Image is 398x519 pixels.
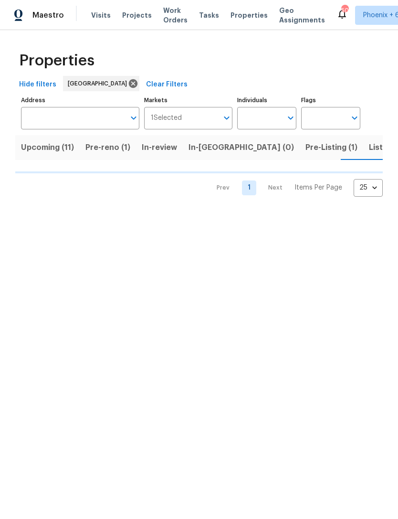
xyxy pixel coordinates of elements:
span: Upcoming (11) [21,141,74,154]
button: Hide filters [15,76,60,94]
nav: Pagination Navigation [208,179,383,197]
span: In-[GEOGRAPHIC_DATA] (0) [189,141,294,154]
div: 25 [354,175,383,200]
button: Clear Filters [142,76,191,94]
span: Tasks [199,12,219,19]
label: Address [21,97,139,103]
span: 1 Selected [151,114,182,122]
span: Projects [122,11,152,20]
span: Visits [91,11,111,20]
span: Maestro [32,11,64,20]
button: Open [348,111,361,125]
div: [GEOGRAPHIC_DATA] [63,76,139,91]
a: Goto page 1 [242,180,256,195]
span: Work Orders [163,6,188,25]
label: Flags [301,97,360,103]
span: Pre-reno (1) [85,141,130,154]
span: Clear Filters [146,79,188,91]
button: Open [220,111,233,125]
span: In-review [142,141,177,154]
span: Properties [19,56,94,65]
span: Hide filters [19,79,56,91]
div: 50 [341,6,348,15]
span: Geo Assignments [279,6,325,25]
label: Markets [144,97,233,103]
p: Items Per Page [294,183,342,192]
label: Individuals [237,97,296,103]
span: [GEOGRAPHIC_DATA] [68,79,131,88]
span: Properties [230,11,268,20]
button: Open [284,111,297,125]
span: Pre-Listing (1) [305,141,357,154]
button: Open [127,111,140,125]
